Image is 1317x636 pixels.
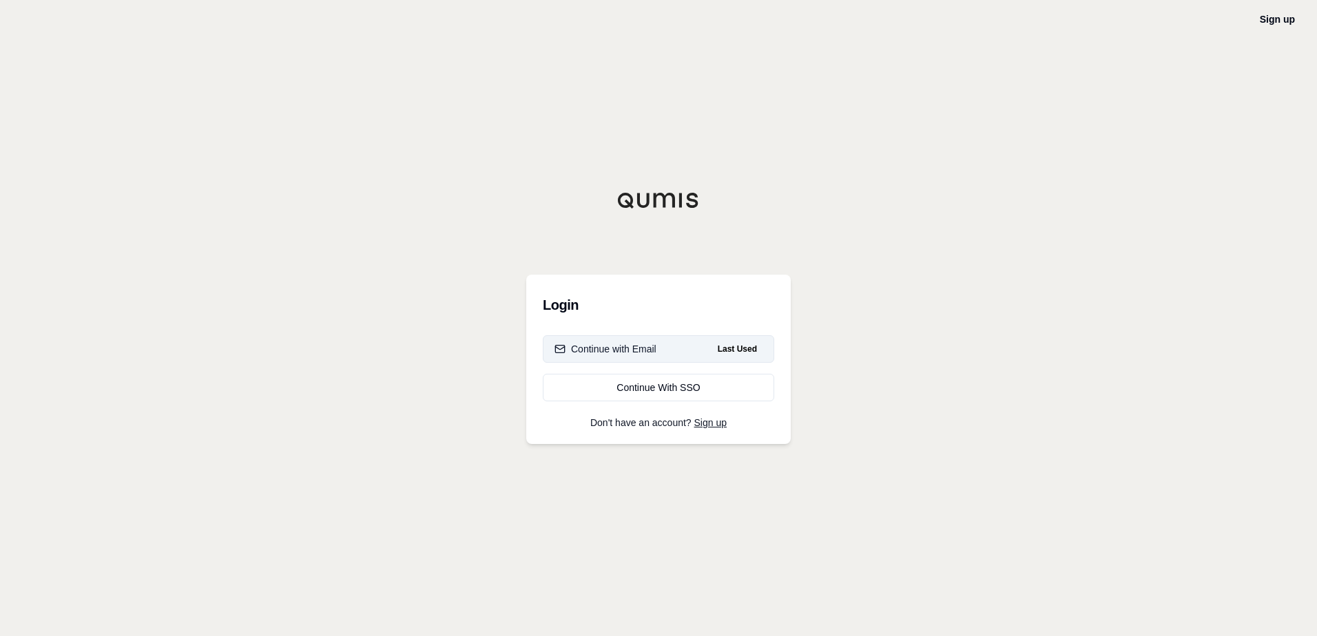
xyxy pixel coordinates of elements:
[617,192,700,209] img: Qumis
[554,381,763,394] div: Continue With SSO
[554,342,656,356] div: Continue with Email
[543,291,774,319] h3: Login
[543,335,774,363] button: Continue with EmailLast Used
[543,374,774,401] a: Continue With SSO
[694,417,727,428] a: Sign up
[712,341,763,357] span: Last Used
[1260,14,1295,25] a: Sign up
[543,418,774,427] p: Don't have an account?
